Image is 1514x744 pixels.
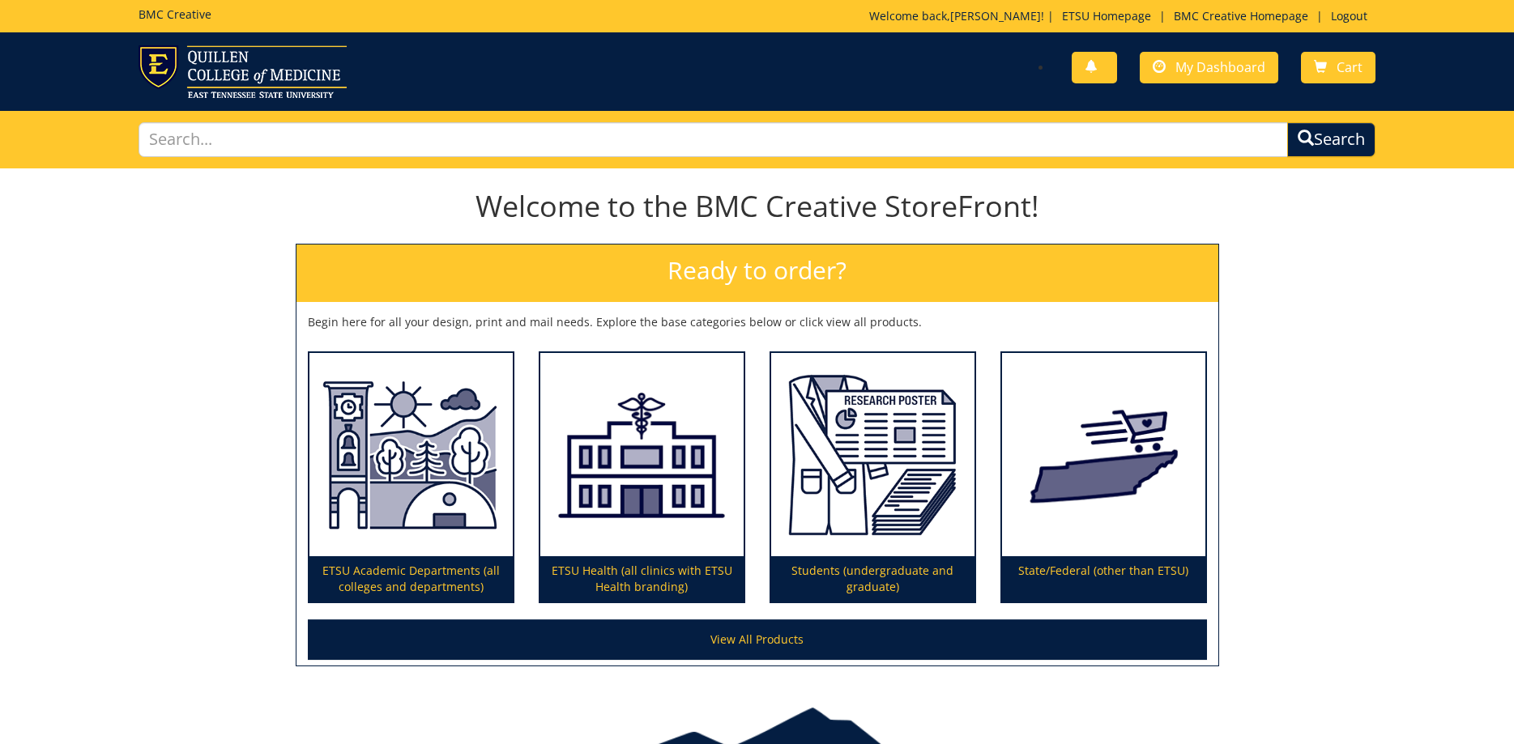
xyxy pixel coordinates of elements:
img: ETSU Academic Departments (all colleges and departments) [309,353,513,557]
a: Cart [1301,52,1375,83]
a: ETSU Health (all clinics with ETSU Health branding) [540,353,744,602]
button: Search [1287,122,1375,157]
img: ETSU Health (all clinics with ETSU Health branding) [540,353,744,557]
img: Students (undergraduate and graduate) [771,353,975,557]
a: ETSU Homepage [1054,8,1159,23]
a: My Dashboard [1140,52,1278,83]
a: ETSU Academic Departments (all colleges and departments) [309,353,513,602]
span: Cart [1337,58,1363,76]
p: Begin here for all your design, print and mail needs. Explore the base categories below or click ... [308,314,1207,330]
a: Students (undergraduate and graduate) [771,353,975,602]
img: State/Federal (other than ETSU) [1002,353,1205,557]
p: Students (undergraduate and graduate) [771,556,975,602]
a: View All Products [308,619,1207,660]
input: Search... [139,122,1289,157]
a: BMC Creative Homepage [1166,8,1316,23]
img: ETSU logo [139,45,347,98]
p: State/Federal (other than ETSU) [1002,556,1205,602]
p: ETSU Academic Departments (all colleges and departments) [309,556,513,602]
h1: Welcome to the BMC Creative StoreFront! [296,190,1219,223]
a: State/Federal (other than ETSU) [1002,353,1205,602]
h2: Ready to order? [296,244,1218,302]
span: My Dashboard [1175,58,1265,76]
h5: BMC Creative [139,8,211,20]
a: Logout [1323,8,1375,23]
p: ETSU Health (all clinics with ETSU Health branding) [540,556,744,602]
a: [PERSON_NAME] [950,8,1041,23]
p: Welcome back, ! | | | [869,8,1375,24]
